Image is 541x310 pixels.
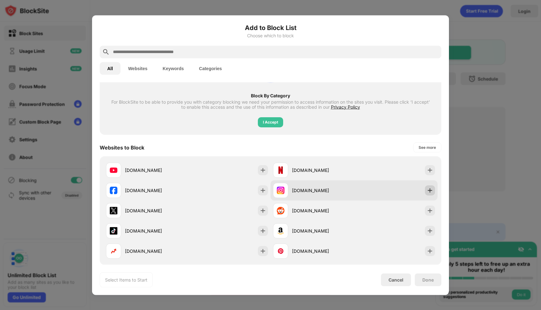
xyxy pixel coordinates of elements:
[292,167,354,173] div: [DOMAIN_NAME]
[125,248,187,254] div: [DOMAIN_NAME]
[111,93,430,98] div: Block By Category
[292,207,354,214] div: [DOMAIN_NAME]
[277,166,284,174] img: favicons
[277,186,284,194] img: favicons
[419,144,436,150] div: See more
[100,23,441,32] h6: Add to Block List
[292,248,354,254] div: [DOMAIN_NAME]
[110,166,117,174] img: favicons
[111,99,430,109] div: For BlockSite to be able to provide you with category blocking we need your permission to access ...
[155,62,191,75] button: Keywords
[191,62,229,75] button: Categories
[263,119,278,125] div: I Accept
[105,277,147,283] div: Select Items to Start
[331,104,360,109] span: Privacy Policy
[125,167,187,173] div: [DOMAIN_NAME]
[125,187,187,194] div: [DOMAIN_NAME]
[110,247,117,255] img: favicons
[422,277,434,282] div: Done
[277,247,284,255] img: favicons
[292,187,354,194] div: [DOMAIN_NAME]
[100,33,441,38] div: Choose which to block
[121,62,155,75] button: Websites
[277,227,284,234] img: favicons
[100,62,121,75] button: All
[292,228,354,234] div: [DOMAIN_NAME]
[110,186,117,194] img: favicons
[277,207,284,214] img: favicons
[100,144,144,150] div: Websites to Block
[110,207,117,214] img: favicons
[125,207,187,214] div: [DOMAIN_NAME]
[110,227,117,234] img: favicons
[125,228,187,234] div: [DOMAIN_NAME]
[389,277,403,283] div: Cancel
[102,48,110,56] img: search.svg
